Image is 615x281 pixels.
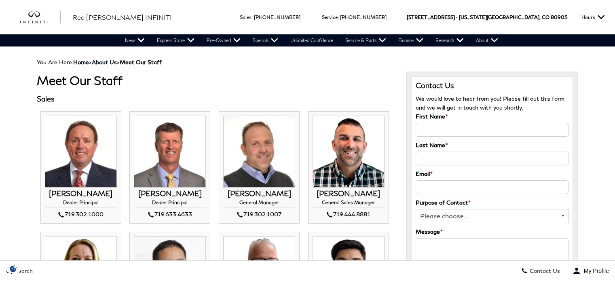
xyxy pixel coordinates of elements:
label: Email [416,169,433,178]
div: 719.633.4633 [134,209,206,219]
a: Research [429,34,470,46]
span: Red [PERSON_NAME] INFINITI [73,13,172,21]
a: Pre-Owned [201,34,247,46]
h3: [PERSON_NAME] [45,190,117,198]
h4: Dealer Principal [45,200,117,207]
a: Home [73,59,89,65]
h4: General Manager [223,200,295,207]
button: Open user profile menu [566,261,615,281]
a: Service & Parts [339,34,392,46]
h3: Contact Us [416,81,569,90]
a: Express Store [151,34,201,46]
a: Finance [392,34,429,46]
div: 719.444.8881 [313,209,385,219]
nav: Main Navigation [119,34,504,46]
label: Purpose of Contact [416,198,471,207]
a: [STREET_ADDRESS] • [US_STATE][GEOGRAPHIC_DATA], CO 80905 [407,14,567,20]
img: ROBERT WARNER [313,116,385,188]
span: > [92,59,162,65]
h4: General Sales Manager [313,200,385,207]
a: Specials [247,34,284,46]
img: JOHN ZUMBO [223,116,295,188]
span: : [338,14,339,20]
span: > [73,59,162,65]
img: Opt-Out Icon [4,264,23,273]
a: infiniti [20,11,61,24]
h1: Meet Our Staff [37,74,394,87]
div: 719.302.1000 [45,209,117,219]
div: 719.302.1007 [223,209,295,219]
h3: [PERSON_NAME] [134,190,206,198]
span: My Profile [581,268,609,274]
h4: Dealer Principal [134,200,206,207]
a: New [119,34,151,46]
span: Service [322,14,338,20]
img: INFINITI [20,11,61,24]
span: You Are Here: [37,59,162,65]
img: MIKE JORGENSEN [134,116,206,188]
h3: Sales [37,95,394,103]
h3: [PERSON_NAME] [313,190,385,198]
section: Click to Open Cookie Consent Modal [4,264,23,273]
span: Sales [240,14,251,20]
a: [PHONE_NUMBER] [340,14,387,20]
label: Last Name [416,141,448,150]
label: Message [416,227,443,236]
a: [PHONE_NUMBER] [254,14,300,20]
span: Search [13,268,33,275]
strong: Meet Our Staff [120,59,162,65]
a: About Us [92,59,117,65]
img: THOM BUCKLEY [45,116,117,188]
span: : [251,14,253,20]
span: We would love to hear from you! Please fill out this form and we will get in touch with you shortly. [416,95,564,111]
h3: [PERSON_NAME] [223,190,295,198]
label: First Name [416,112,448,121]
span: Contact Us [528,268,560,275]
div: Breadcrumbs [37,59,578,65]
a: About [470,34,504,46]
a: Red [PERSON_NAME] INFINITI [73,13,172,22]
a: Unlimited Confidence [284,34,339,46]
